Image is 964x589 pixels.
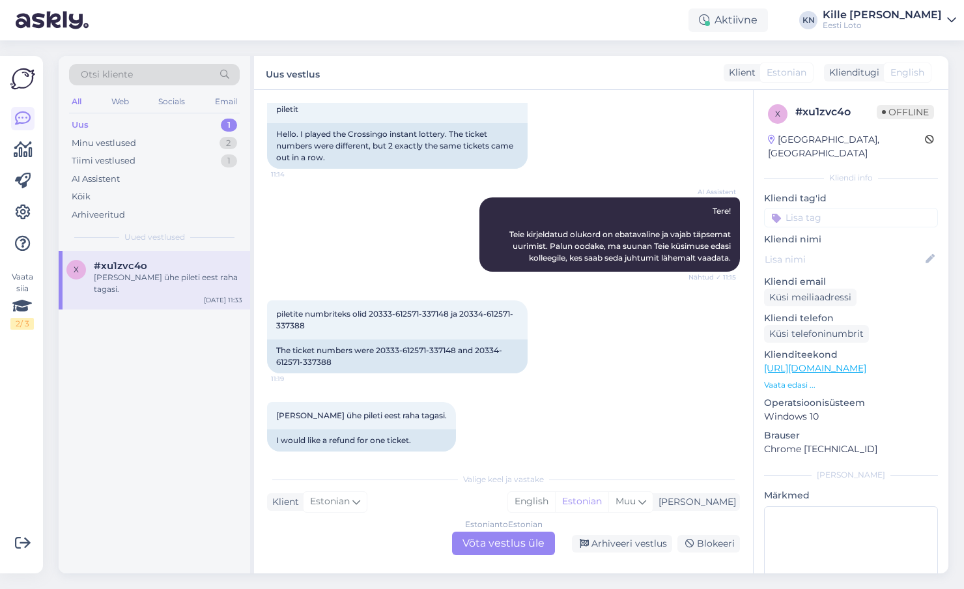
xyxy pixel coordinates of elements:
img: Askly Logo [10,66,35,91]
p: Kliendi tag'id [764,192,938,205]
div: I would like a refund for one ticket. [267,429,456,452]
span: x [775,109,780,119]
p: Operatsioonisüsteem [764,396,938,410]
div: Valige keel ja vastake [267,474,740,485]
span: [PERSON_NAME] ühe pileti eest raha tagasi. [276,410,447,420]
div: Kõik [72,190,91,203]
div: English [508,492,555,511]
div: Blokeeri [677,535,740,553]
span: Uued vestlused [124,231,185,243]
div: [GEOGRAPHIC_DATA], [GEOGRAPHIC_DATA] [768,133,925,160]
div: Estonian to Estonian [465,519,543,530]
div: 2 / 3 [10,318,34,330]
a: [URL][DOMAIN_NAME] [764,362,866,374]
div: Klient [267,495,299,509]
span: piletite numbriteks olid 20333-612571-337148 ja 20334-612571-337388 [276,309,513,330]
div: The ticket numbers were 20333-612571-337148 and 20334-612571-337388 [267,339,528,373]
div: [DATE] 11:33 [204,295,242,305]
div: AI Assistent [72,173,120,186]
div: Arhiveeritud [72,208,125,222]
span: English [890,66,924,79]
span: Estonian [767,66,806,79]
span: Estonian [310,495,350,509]
div: Arhiveeri vestlus [572,535,672,553]
div: [PERSON_NAME] ühe pileti eest raha tagasi. [94,272,242,295]
div: 1 [221,154,237,167]
span: Tere! Teie kirjeldatud olukord on ebatavaline ja vajab täpsemat uurimist. Palun oodake, ma suunan... [509,206,733,263]
p: Windows 10 [764,410,938,424]
div: Estonian [555,492,608,511]
span: AI Assistent [687,187,736,197]
span: Nähtud ✓ 11:15 [687,272,736,282]
div: Web [109,93,132,110]
div: 2 [220,137,237,150]
p: Klienditeekond [764,348,938,362]
div: Tiimi vestlused [72,154,135,167]
div: Uus [72,119,89,132]
div: Klient [724,66,756,79]
span: Offline [877,105,934,119]
label: Uus vestlus [266,64,320,81]
span: x [74,265,79,274]
p: Kliendi nimi [764,233,938,246]
div: KN [799,11,817,29]
div: Küsi telefoninumbrit [764,325,869,343]
div: [PERSON_NAME] [764,469,938,481]
p: Vaata edasi ... [764,379,938,391]
div: Email [212,93,240,110]
div: Eesti Loto [823,20,942,31]
div: 1 [221,119,237,132]
div: Minu vestlused [72,137,136,150]
div: Hello. I played the Crossingo instant lottery. The ticket numbers were different, but 2 exactly t... [267,123,528,169]
span: 11:14 [271,169,320,179]
div: Võta vestlus üle [452,532,555,555]
div: Kille [PERSON_NAME] [823,10,942,20]
div: # xu1zvc4o [795,104,877,120]
div: [PERSON_NAME] [653,495,736,509]
div: Socials [156,93,188,110]
p: Brauser [764,429,938,442]
p: Kliendi telefon [764,311,938,325]
div: Vaata siia [10,271,34,330]
input: Lisa tag [764,208,938,227]
div: Kliendi info [764,172,938,184]
span: 11:33 [271,452,320,462]
div: Aktiivne [688,8,768,32]
span: Muu [616,495,636,507]
div: Klienditugi [824,66,879,79]
p: Kliendi email [764,275,938,289]
input: Lisa nimi [765,252,923,266]
div: Küsi meiliaadressi [764,289,857,306]
div: All [69,93,84,110]
span: #xu1zvc4o [94,260,147,272]
p: Chrome [TECHNICAL_ID] [764,442,938,456]
span: 11:19 [271,374,320,384]
p: Märkmed [764,489,938,502]
span: Otsi kliente [81,68,133,81]
a: Kille [PERSON_NAME]Eesti Loto [823,10,956,31]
